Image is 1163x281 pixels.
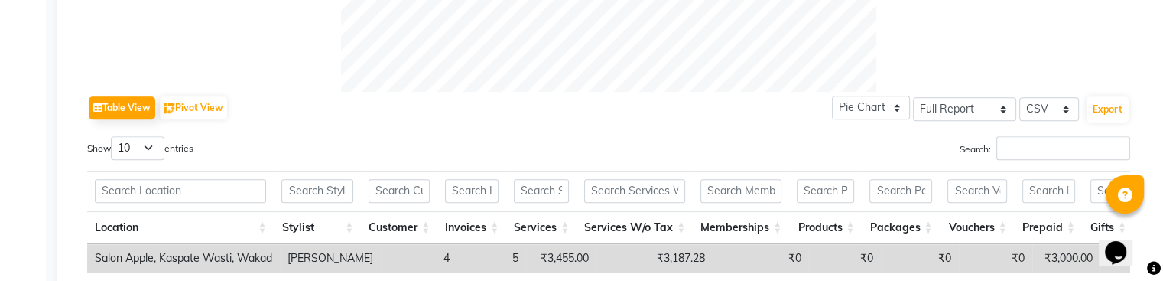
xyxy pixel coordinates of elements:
button: Table View [89,96,155,119]
input: Search Memberships [700,179,781,203]
td: ₹3,455.00 [526,244,596,273]
th: Prepaid: activate to sort column ascending [1015,211,1083,244]
input: Search Services W/o Tax [584,179,685,203]
td: ₹0 [809,244,881,273]
input: Search Products [797,179,854,203]
iframe: chat widget [1099,220,1148,266]
th: Products: activate to sort column ascending [789,211,862,244]
select: Showentries [111,136,164,160]
input: Search Gifts [1090,179,1126,203]
th: Services: activate to sort column ascending [506,211,577,244]
td: ₹0 [881,244,959,273]
label: Show entries [87,136,193,160]
td: 4 [381,244,457,273]
td: ₹0 [959,244,1032,273]
td: ₹3,000.00 [1032,244,1100,273]
label: Search: [960,136,1130,160]
th: Location: activate to sort column ascending [87,211,274,244]
th: Vouchers: activate to sort column ascending [940,211,1014,244]
td: 5 [457,244,526,273]
td: [PERSON_NAME] [280,244,381,273]
th: Services W/o Tax: activate to sort column ascending [577,211,693,244]
th: Memberships: activate to sort column ascending [693,211,789,244]
input: Search Invoices [445,179,499,203]
input: Search Customer [369,179,430,203]
th: Stylist: activate to sort column ascending [274,211,361,244]
th: Customer: activate to sort column ascending [361,211,437,244]
td: Salon Apple, Kaspate Wasti, Wakad [87,244,280,273]
th: Packages: activate to sort column ascending [862,211,940,244]
input: Search Vouchers [947,179,1006,203]
th: Invoices: activate to sort column ascending [437,211,506,244]
input: Search Prepaid [1022,179,1075,203]
input: Search Location [95,179,266,203]
td: ₹3,187.28 [596,244,713,273]
input: Search Services [514,179,569,203]
td: ₹0 [713,244,809,273]
button: Pivot View [160,96,227,119]
input: Search Packages [869,179,932,203]
input: Search: [996,136,1130,160]
input: Search Stylist [281,179,353,203]
img: pivot.png [164,103,175,114]
button: Export [1087,96,1129,123]
th: Gifts: activate to sort column ascending [1083,211,1134,244]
